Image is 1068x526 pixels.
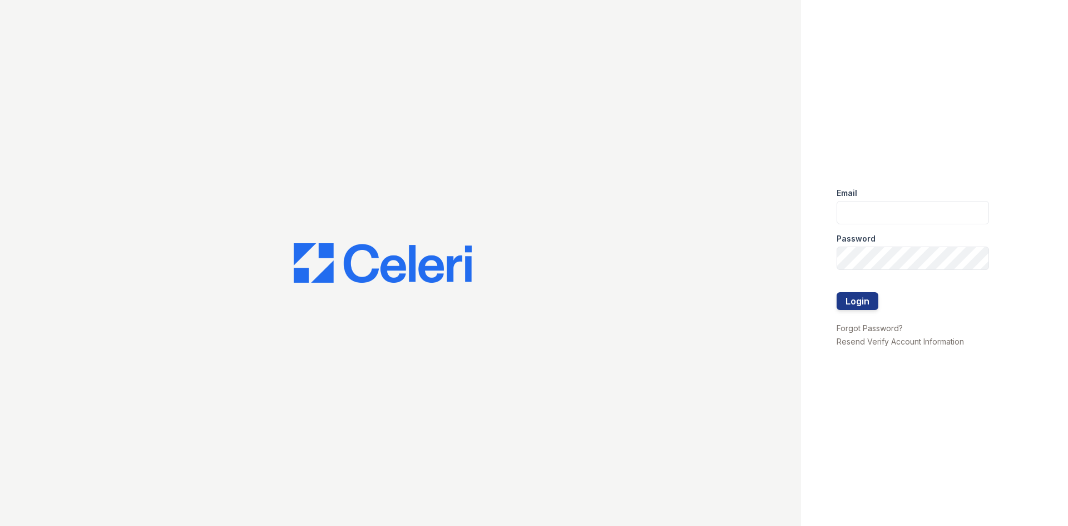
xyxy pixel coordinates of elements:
[837,233,876,244] label: Password
[837,292,878,310] button: Login
[837,337,964,346] a: Resend Verify Account Information
[837,323,903,333] a: Forgot Password?
[294,243,472,283] img: CE_Logo_Blue-a8612792a0a2168367f1c8372b55b34899dd931a85d93a1a3d3e32e68fde9ad4.png
[837,188,857,199] label: Email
